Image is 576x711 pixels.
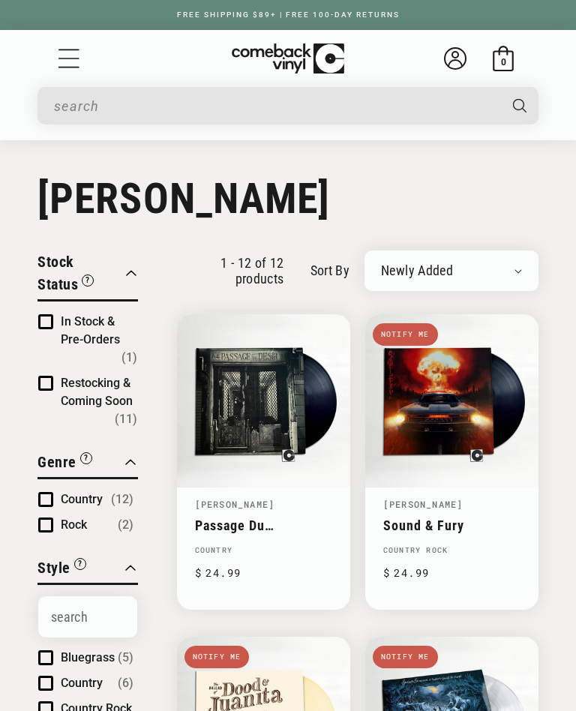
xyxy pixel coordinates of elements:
span: Stock Status [37,253,78,293]
a: [PERSON_NAME] [383,498,463,510]
label: sort by [310,260,350,280]
span: Restocking & Coming Soon [61,376,133,408]
img: ComebackVinyl.com [232,43,344,74]
span: In Stock & Pre-Orders [61,314,120,346]
span: 0 [501,56,506,67]
input: Search Options [38,596,137,637]
a: Sound & Fury [383,517,520,533]
span: Number of products: (12) [111,490,133,508]
span: Number of products: (5) [118,649,133,667]
button: Search [499,87,540,124]
a: [PERSON_NAME] [195,498,275,510]
h1: [PERSON_NAME] [37,174,538,223]
span: Country [61,492,103,506]
a: Passage Du [PERSON_NAME] [195,517,332,533]
span: Country [61,676,103,690]
div: Search [37,87,538,124]
span: Rock [61,517,87,532]
p: 1 - 12 of 12 products [177,255,284,286]
span: Genre [37,453,76,471]
button: Filter by Style [37,556,86,583]
button: Filter by Stock Status [37,250,124,299]
span: Number of products: (1) [121,349,137,367]
a: FREE SHIPPING $89+ | FREE 100-DAY RETURNS [162,10,415,19]
summary: Menu [56,46,82,71]
input: search [54,91,497,121]
button: Filter by Genre [37,451,92,477]
span: Number of products: (11) [115,410,137,428]
span: Style [37,559,70,577]
span: Bluegrass [61,650,115,664]
span: Number of products: (6) [118,674,133,692]
span: Number of products: (2) [118,516,133,534]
